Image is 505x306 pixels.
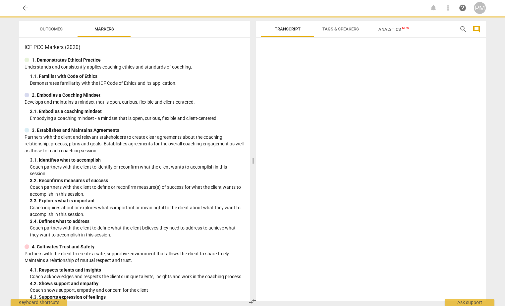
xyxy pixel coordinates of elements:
[378,27,409,32] span: Analytics
[30,177,245,184] div: 3. 2. Reconfirms measures of success
[30,273,245,280] p: Coach acknowledges and respects the client's unique talents, insights and work in the coaching pr...
[30,115,245,122] p: Embodying a coaching mindset - a mindset that is open, curious, flexible and client-centered.
[30,204,245,218] p: Coach inquires about or explores what is important or meaningful to the client about what they wa...
[471,24,482,34] button: Show/Hide comments
[30,294,245,301] div: 4. 3. Supports expression of feelings
[458,24,469,34] button: Search
[40,26,63,31] span: Outcomes
[459,25,467,33] span: search
[30,267,245,274] div: 4. 1. Respects talents and insights
[322,26,359,31] span: Tags & Speakers
[445,299,494,306] div: Ask support
[30,80,245,87] p: Demonstrates familiarity with the ICF Code of Ethics and its application.
[30,225,245,238] p: Coach partners with the client to define what the client believes they need to address to achieve...
[11,299,67,306] div: Keyboard shortcuts
[30,218,245,225] div: 3. 4. Defines what to address
[275,26,301,31] span: Transcript
[457,2,469,14] a: Help
[473,25,480,33] span: comment
[474,2,486,14] button: PM
[94,26,114,31] span: Markers
[30,108,245,115] div: 2. 1. Embodies a coaching mindset
[25,99,245,106] p: Develops and maintains a mindset that is open, curious, flexible and client-centered.
[459,4,467,12] span: help
[21,4,29,12] span: arrow_back
[249,297,256,305] span: compare_arrows
[32,127,119,134] p: 3. Establishes and Maintains Agreements
[32,57,101,64] p: 1. Demonstrates Ethical Practice
[444,4,452,12] span: more_vert
[25,43,245,51] h3: ICF PCC Markers (2020)
[30,73,245,80] div: 1. 1. Familiar with Code of Ethics
[25,134,245,154] p: Partners with the client and relevant stakeholders to create clear agreements about the coaching ...
[25,64,245,71] p: Understands and consistently applies coaching ethics and standards of coaching.
[30,157,245,164] div: 3. 1. Identifies what to accomplish
[30,184,245,197] p: Coach partners with the client to define or reconfirm measure(s) of success for what the client w...
[32,92,100,99] p: 2. Embodies a Coaching Mindset
[30,287,245,294] p: Coach shows support, empathy and concern for the client
[30,164,245,177] p: Coach partners with the client to identify or reconfirm what the client wants to accomplish in th...
[25,250,245,264] p: Partners with the client to create a safe, supportive environment that allows the client to share...
[402,26,409,30] span: New
[32,243,94,250] p: 4. Cultivates Trust and Safety
[30,280,245,287] div: 4. 2. Shows support and empathy
[30,197,245,204] div: 3. 3. Explores what is important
